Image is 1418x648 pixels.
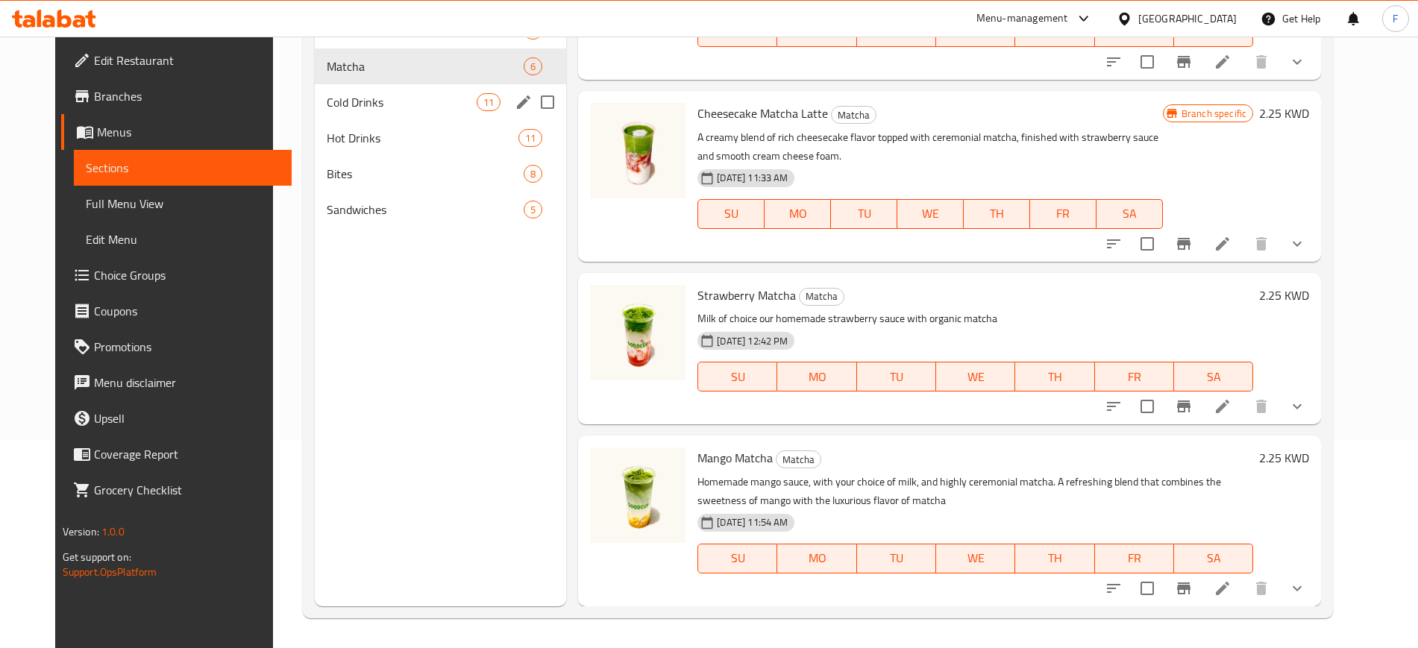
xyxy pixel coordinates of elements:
[61,293,292,329] a: Coupons
[1176,107,1252,121] span: Branch specific
[315,192,566,227] div: Sandwiches5
[1021,547,1088,569] span: TH
[970,203,1024,224] span: TH
[61,400,292,436] a: Upsell
[86,195,280,213] span: Full Menu View
[590,447,686,543] img: Mango Matcha
[1166,226,1202,262] button: Branch-specific-item
[1180,22,1247,43] span: SA
[327,129,518,147] span: Hot Drinks
[590,285,686,380] img: Strawberry Matcha
[518,129,542,147] div: items
[74,150,292,186] a: Sections
[711,171,794,185] span: [DATE] 11:33 AM
[61,365,292,400] a: Menu disclaimer
[697,199,765,229] button: SU
[61,43,292,78] a: Edit Restaurant
[1214,579,1232,597] a: Edit menu item
[1101,366,1168,388] span: FR
[863,366,930,388] span: TU
[1214,53,1232,71] a: Edit menu item
[1259,285,1309,306] h6: 2.25 KWD
[94,481,280,499] span: Grocery Checklist
[94,445,280,463] span: Coverage Report
[831,199,897,229] button: TU
[783,547,850,569] span: MO
[1097,199,1163,229] button: SA
[94,374,280,391] span: Menu disclaimer
[74,221,292,257] a: Edit Menu
[832,107,876,124] span: Matcha
[704,366,771,388] span: SU
[697,473,1253,510] p: Homemade mango sauce, with your choice of milk, and highly ceremonial matcha. A refreshing blend ...
[94,266,280,284] span: Choice Groups
[327,93,477,111] span: Cold Drinks
[94,338,280,356] span: Promotions
[61,329,292,365] a: Promotions
[327,201,524,218] span: Sandwiches
[1174,544,1253,573] button: SA
[315,120,566,156] div: Hot Drinks11
[857,362,936,391] button: TU
[771,203,825,224] span: MO
[1096,226,1132,262] button: sort-choices
[524,57,542,75] div: items
[97,123,280,141] span: Menus
[315,84,566,120] div: Cold Drinks11edit
[697,284,796,306] span: Strawberry Matcha
[936,362,1015,391] button: WE
[857,544,936,573] button: TU
[1030,199,1097,229] button: FR
[1393,10,1398,27] span: F
[1132,46,1163,78] span: Select to update
[1132,228,1163,259] span: Select to update
[777,544,856,573] button: MO
[1166,44,1202,80] button: Branch-specific-item
[1174,362,1253,391] button: SA
[704,22,771,43] span: SU
[1259,103,1309,124] h6: 2.25 KWD
[1138,10,1237,27] div: [GEOGRAPHIC_DATA]
[94,87,280,105] span: Branches
[512,91,535,113] button: edit
[86,159,280,177] span: Sections
[1101,22,1168,43] span: FR
[1015,362,1094,391] button: TH
[697,309,1253,328] p: Milk of choice our homemade strawberry sauce with organic matcha
[704,203,759,224] span: SU
[1288,397,1306,415] svg: Show Choices
[61,78,292,114] a: Branches
[1288,579,1306,597] svg: Show Choices
[1095,544,1174,573] button: FR
[765,199,831,229] button: MO
[1243,226,1279,262] button: delete
[697,447,773,469] span: Mango Matcha
[327,57,524,75] span: Matcha
[697,362,777,391] button: SU
[897,199,964,229] button: WE
[315,156,566,192] div: Bites8
[524,165,542,183] div: items
[976,10,1068,28] div: Menu-management
[1259,447,1309,468] h6: 2.25 KWD
[942,547,1009,569] span: WE
[964,199,1030,229] button: TH
[1166,389,1202,424] button: Branch-specific-item
[1279,570,1315,606] button: show more
[1166,570,1202,606] button: Branch-specific-item
[94,51,280,69] span: Edit Restaurant
[63,562,157,582] a: Support.OpsPlatform
[590,103,686,198] img: Cheesecake Matcha Latte
[61,472,292,508] a: Grocery Checklist
[697,544,777,573] button: SU
[477,95,500,110] span: 11
[1279,389,1315,424] button: show more
[711,334,794,348] span: [DATE] 12:42 PM
[837,203,891,224] span: TU
[697,128,1163,166] p: A creamy blend of rich cheesecake flavor topped with ceremonial matcha, finished with strawberry ...
[1288,235,1306,253] svg: Show Choices
[1132,391,1163,422] span: Select to update
[942,366,1009,388] span: WE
